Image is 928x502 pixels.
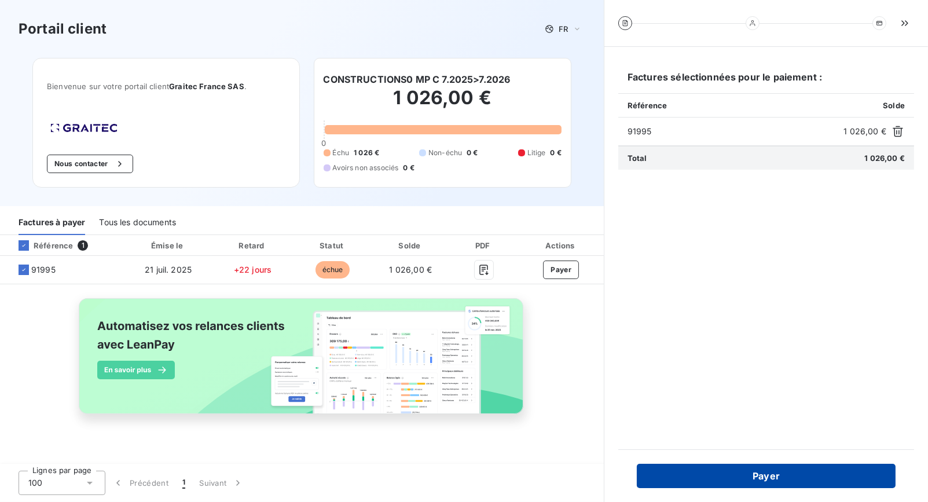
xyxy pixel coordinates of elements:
span: 0 [321,138,326,148]
span: 91995 [31,264,56,276]
div: PDF [452,240,516,251]
div: Tous les documents [99,211,176,235]
span: Avoirs non associés [333,163,399,173]
span: Non-échu [428,148,462,158]
img: Company logo [47,120,121,136]
div: Factures à payer [19,211,85,235]
span: 1 [182,477,185,489]
button: 1 [175,471,192,495]
span: 1 [78,240,88,251]
span: 0 € [551,148,562,158]
span: 1 026,00 € [844,126,887,137]
h3: Portail client [19,19,107,39]
div: Solde [375,240,447,251]
span: 1 026,00 € [390,265,432,274]
button: Payer [637,464,896,488]
span: 21 juil. 2025 [145,265,192,274]
span: 0 € [467,148,478,158]
span: Échu [333,148,350,158]
span: Total [628,153,647,163]
span: 1 026,00 € [865,153,905,163]
button: Nous contacter [47,155,133,173]
span: Graitec France SAS [169,82,244,91]
div: Référence [9,240,73,251]
span: échue [316,261,350,279]
span: 0 € [403,163,414,173]
button: Précédent [105,471,175,495]
span: Solde [883,101,905,110]
div: Actions [520,240,601,251]
button: Suivant [192,471,251,495]
img: banner [68,291,536,434]
span: Litige [527,148,546,158]
button: Payer [543,261,579,279]
div: Retard [215,240,291,251]
span: 1 026 € [354,148,379,158]
span: Bienvenue sur votre portail client . [47,82,285,91]
div: Statut [295,240,369,251]
div: Émise le [127,240,210,251]
h6: Factures sélectionnées pour le paiement : [618,70,914,93]
span: FR [559,24,568,34]
span: Référence [628,101,667,110]
h6: CONSTRUCTIONS0 MP C 7.2025>7.2026 [324,72,511,86]
span: +22 jours [234,265,272,274]
span: 100 [28,477,42,489]
span: 91995 [628,126,839,137]
h2: 1 026,00 € [324,86,562,121]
